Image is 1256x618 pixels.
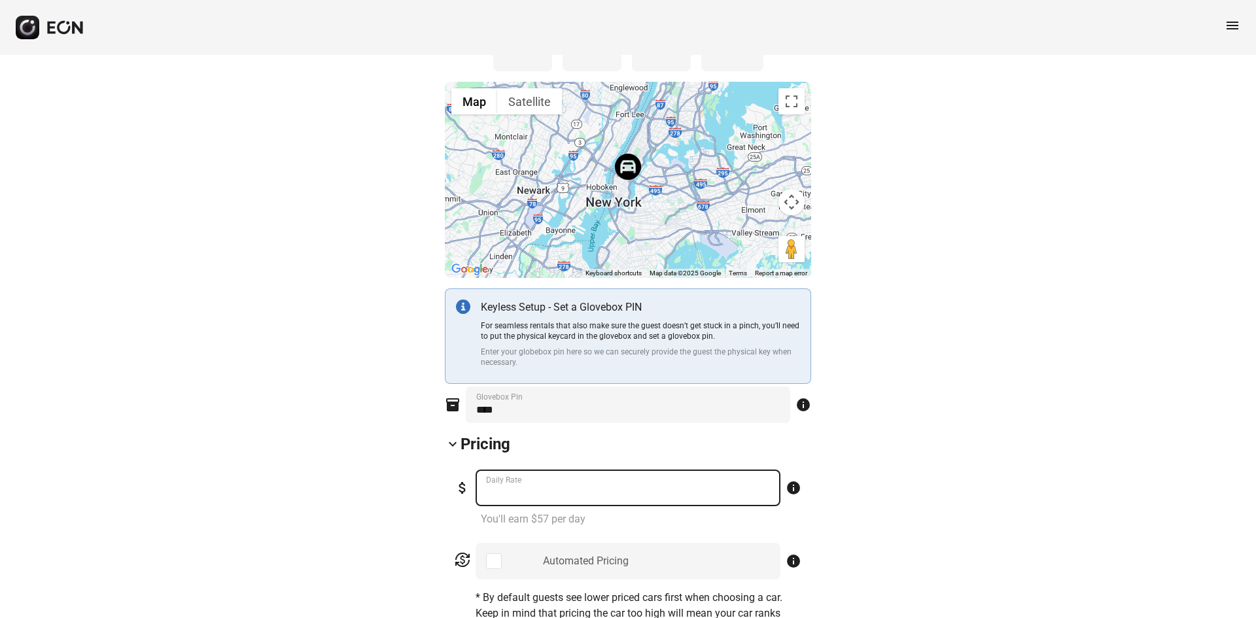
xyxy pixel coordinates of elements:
button: Map camera controls [778,189,805,215]
span: keyboard_arrow_down [445,436,461,452]
span: info [786,553,801,569]
a: Open this area in Google Maps (opens a new window) [448,261,491,278]
h2: Pricing [461,434,510,455]
span: currency_exchange [455,552,470,568]
img: Google [448,261,491,278]
span: inventory_2 [445,397,461,413]
p: For seamless rentals that also make sure the guest doesn’t get stuck in a pinch, you’ll need to p... [481,320,800,341]
button: Drag Pegman onto the map to open Street View [778,236,805,262]
button: Show street map [451,88,497,114]
p: Enter your globebox pin here so we can securely provide the guest the physical key when necessary. [481,347,800,368]
span: menu [1225,18,1240,33]
span: info [795,397,811,413]
p: Keyless Setup - Set a Glovebox PIN [481,300,800,315]
a: Report a map error [755,269,807,277]
button: Keyboard shortcuts [585,269,642,278]
span: info [786,480,801,496]
p: You'll earn $57 per day [481,511,801,527]
span: attach_money [455,480,470,496]
div: Automated Pricing [543,553,629,569]
label: Glovebox Pin [476,392,523,402]
button: Show satellite imagery [497,88,562,114]
button: Toggle fullscreen view [778,88,805,114]
span: Map data ©2025 Google [650,269,721,277]
a: Terms (opens in new tab) [729,269,747,277]
label: Daily Rate [486,475,521,485]
img: info [456,300,470,314]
